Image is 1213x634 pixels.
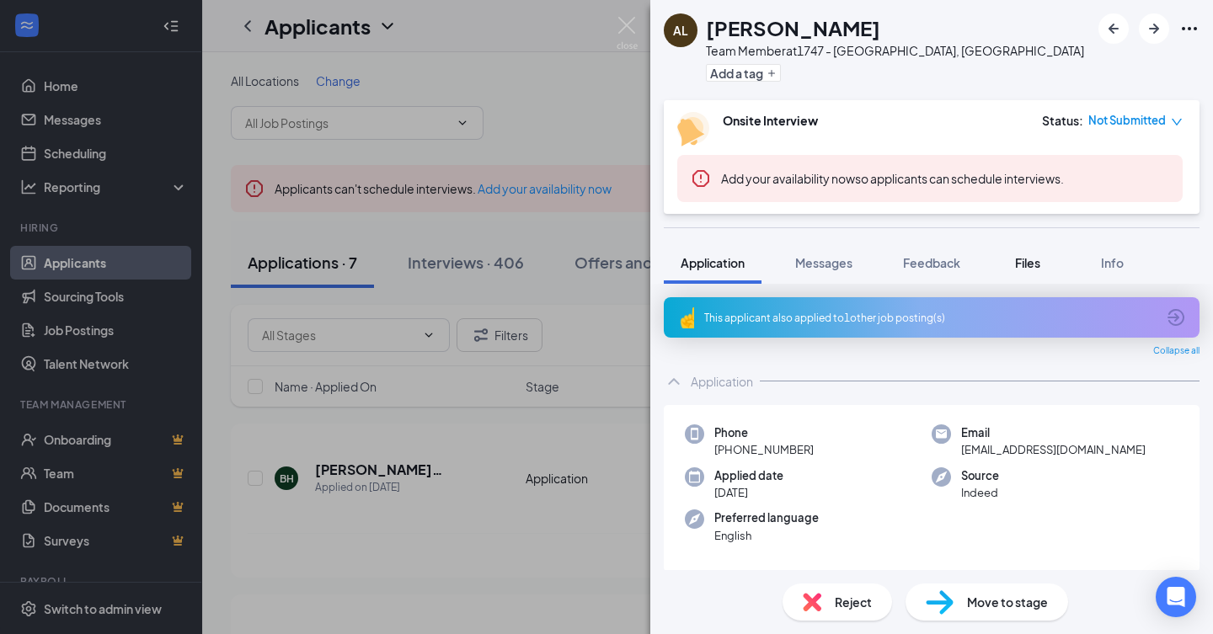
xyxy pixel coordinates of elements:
button: ArrowRight [1139,13,1169,44]
span: Email [961,424,1146,441]
span: Source [961,467,999,484]
span: Application [681,255,745,270]
div: This applicant also applied to 1 other job posting(s) [704,311,1156,325]
svg: ArrowLeftNew [1103,19,1124,39]
h1: [PERSON_NAME] [706,13,880,42]
div: Team Member at 1747 - [GEOGRAPHIC_DATA], [GEOGRAPHIC_DATA] [706,42,1084,59]
div: Status : [1042,112,1083,129]
span: [EMAIL_ADDRESS][DOMAIN_NAME] [961,441,1146,458]
div: Application [691,373,753,390]
span: Info [1101,255,1124,270]
svg: ArrowRight [1144,19,1164,39]
span: Reject [835,593,872,611]
span: Applied date [714,467,783,484]
svg: Ellipses [1179,19,1200,39]
span: Messages [795,255,852,270]
span: down [1171,116,1183,128]
span: Feedback [903,255,960,270]
span: Not Submitted [1088,112,1166,129]
svg: Error [691,168,711,189]
button: Add your availability now [721,170,855,187]
span: Move to stage [967,593,1048,611]
svg: Plus [767,68,777,78]
b: Onsite Interview [723,113,818,128]
span: English [714,527,819,544]
span: [PHONE_NUMBER] [714,441,814,458]
span: Preferred language [714,509,819,526]
span: [DATE] [714,484,783,501]
div: AL [673,22,688,39]
svg: ChevronUp [664,371,684,392]
button: PlusAdd a tag [706,64,781,82]
svg: ArrowCircle [1166,307,1186,328]
span: Files [1015,255,1040,270]
span: Collapse all [1153,344,1200,358]
span: Indeed [961,484,999,501]
span: Phone [714,424,814,441]
span: so applicants can schedule interviews. [721,171,1064,186]
div: Open Intercom Messenger [1156,577,1196,617]
button: ArrowLeftNew [1098,13,1129,44]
